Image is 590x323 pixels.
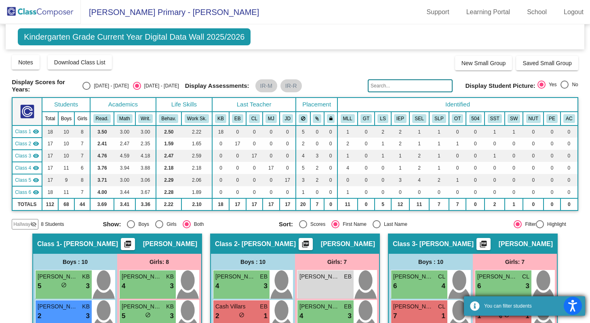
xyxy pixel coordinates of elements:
td: 10 [58,138,75,150]
mat-icon: visibility [33,140,39,147]
td: 0 [523,150,544,162]
td: 0 [560,138,578,150]
td: 0 [523,138,544,150]
td: 2.59 [181,150,212,162]
td: 10 [58,150,75,162]
td: 2.18 [181,162,212,174]
td: 3.69 [90,198,114,210]
td: 0 [466,186,485,198]
td: 3 [296,174,310,186]
th: Social Emotional Learning IEP [409,112,429,125]
th: Occupational Therapy IEP [449,112,466,125]
div: No [569,81,578,88]
mat-chip: IR-M [255,79,277,92]
td: 17 [246,198,263,210]
td: 17 [246,150,263,162]
th: Reading-Writing-Math IEP [391,112,409,125]
td: 4 [296,150,310,162]
td: 2.22 [156,198,181,210]
td: 4 [409,174,429,186]
td: 0 [229,162,246,174]
td: 0 [229,125,246,138]
td: 0 [505,174,523,186]
td: 0 [310,125,324,138]
td: 7 [74,150,90,162]
td: 3.88 [135,162,156,174]
button: New Small Group [455,56,512,70]
td: 12 [391,198,409,210]
mat-radio-group: Select an option [537,81,578,91]
th: Boys [58,112,75,125]
button: NUT [526,114,541,123]
td: 0 [280,186,296,198]
td: 0 [358,162,375,174]
td: 0 [485,162,505,174]
td: 2 [310,174,324,186]
td: 0 [280,150,296,162]
td: 0 [429,186,449,198]
button: Work Sk. [185,114,209,123]
td: 6 [74,162,90,174]
td: 0 [263,186,280,198]
td: 0 [449,150,466,162]
td: 11 [58,162,75,174]
td: 10 [58,125,75,138]
td: 18 [42,186,58,198]
td: 0 [544,174,560,186]
td: 0 [560,150,578,162]
td: 0 [324,162,337,174]
td: 0 [280,138,296,150]
td: 0 [358,150,375,162]
a: Support [420,6,456,19]
td: 5 [375,198,391,210]
td: 1 [429,138,449,150]
th: Academics [90,98,156,112]
td: 0 [229,186,246,198]
td: 0 [358,125,375,138]
td: 17 [42,162,58,174]
td: 0 [466,125,485,138]
th: Speech IEP [429,112,449,125]
td: 2 [409,162,429,174]
button: GT [360,114,372,123]
td: 0 [229,150,246,162]
td: 0 [212,150,229,162]
button: Read. [93,114,111,123]
td: 0 [212,138,229,150]
button: OT [452,114,463,123]
td: 20 [296,198,310,210]
td: 0 [409,186,429,198]
td: 2.06 [181,174,212,186]
td: 0 [466,174,485,186]
mat-icon: picture_as_pdf [123,240,133,251]
td: 3.50 [90,125,114,138]
td: 1 [375,138,391,150]
button: Print Students Details [121,238,135,250]
button: EB [232,114,243,123]
td: 0 [485,186,505,198]
button: Behav. [159,114,178,123]
td: 0 [212,186,229,198]
td: 18 [42,125,58,138]
td: 0 [358,138,375,150]
td: 8 [74,174,90,186]
th: Keep with students [310,112,324,125]
td: 2 [296,138,310,150]
td: 2.47 [156,150,181,162]
td: 2.28 [156,186,181,198]
td: 0 [485,138,505,150]
td: 1.89 [181,186,212,198]
button: Writ. [138,114,153,123]
td: 1 [337,186,358,198]
mat-radio-group: Select an option [82,82,179,90]
td: 1 [485,150,505,162]
td: 0 [246,138,263,150]
td: 3.41 [114,198,135,210]
a: Learning Portal [460,6,517,19]
td: 0 [324,186,337,198]
td: 0 [544,162,560,174]
td: 1 [485,125,505,138]
td: 4 [337,162,358,174]
button: Print Students Details [299,238,313,250]
td: 4.59 [114,150,135,162]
